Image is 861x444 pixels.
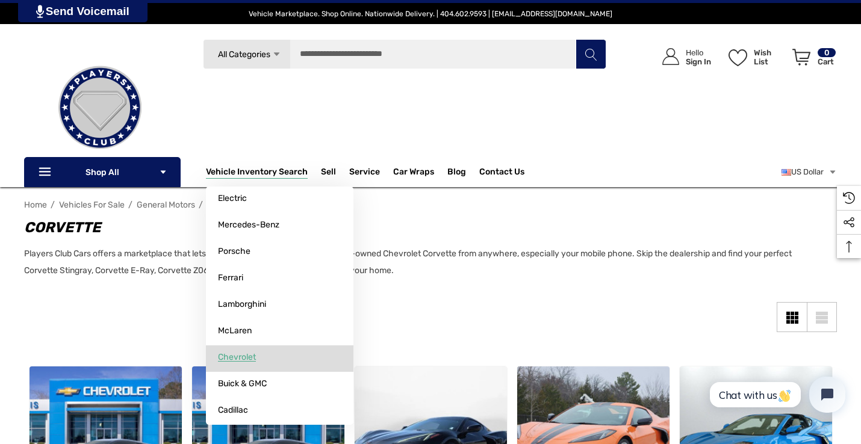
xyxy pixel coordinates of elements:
[792,49,810,66] svg: Review Your Cart
[843,217,855,229] svg: Social Media
[217,49,270,60] span: All Categories
[782,160,837,184] a: USD
[40,48,160,168] img: Players Club | Cars For Sale
[723,36,787,78] a: Wish List Wish List
[818,57,836,66] p: Cart
[24,200,47,210] a: Home
[218,299,266,310] span: Lamborghini
[159,168,167,176] svg: Icon Arrow Down
[807,302,837,332] a: List View
[837,241,861,253] svg: Top
[249,10,612,18] span: Vehicle Marketplace. Shop Online. Nationwide Delivery. | 404.602.9593 | [EMAIL_ADDRESS][DOMAIN_NAME]
[203,39,290,69] a: All Categories Icon Arrow Down Icon Arrow Up
[218,273,243,283] span: Ferrari
[754,48,786,66] p: Wish List
[218,405,248,416] span: Cadillac
[576,39,606,69] button: Search
[686,48,711,57] p: Hello
[37,165,55,179] svg: Icon Line
[662,48,679,65] svg: Icon User Account
[777,302,807,332] a: Grid View
[24,217,825,238] h1: Corvette
[24,157,181,187] p: Shop All
[686,57,711,66] p: Sign In
[218,246,250,257] span: Porsche
[321,160,349,184] a: Sell
[218,220,279,230] span: Mercedes-Benz
[447,167,466,180] a: Blog
[648,36,717,78] a: Sign in
[36,5,44,18] img: PjwhLS0gR2VuZXJhdG9yOiBHcmF2aXQuaW8gLS0+PHN2ZyB4bWxucz0iaHR0cDovL3d3dy53My5vcmcvMjAwMC9zdmciIHhtb...
[393,167,434,180] span: Car Wraps
[218,193,247,204] span: Electric
[321,167,336,180] span: Sell
[479,167,524,180] a: Contact Us
[59,200,125,210] a: Vehicles For Sale
[843,192,855,204] svg: Recently Viewed
[787,36,837,83] a: Cart with 0 items
[24,194,837,215] nav: Breadcrumb
[697,366,856,423] iframe: Tidio Chat
[218,325,252,336] span: McLaren
[218,352,256,363] span: Chevrolet
[218,378,267,389] span: Buick & GMC
[393,160,447,184] a: Car Wraps
[137,200,195,210] a: General Motors
[729,49,747,66] svg: Wish List
[24,245,825,279] p: Players Club Cars offers a marketplace that lets you shop for your new or certified pre-owned Che...
[818,48,836,57] p: 0
[349,167,380,180] a: Service
[206,167,308,180] a: Vehicle Inventory Search
[272,50,281,59] svg: Icon Arrow Down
